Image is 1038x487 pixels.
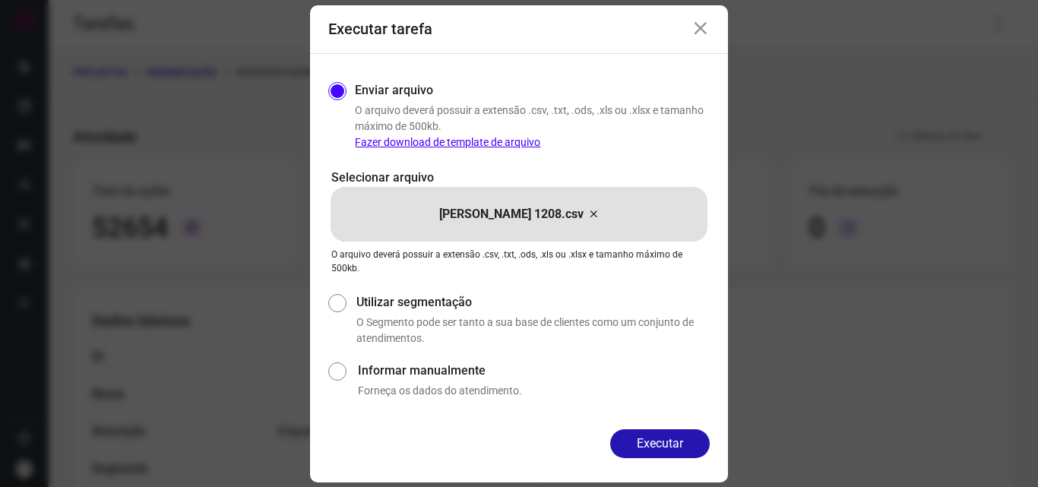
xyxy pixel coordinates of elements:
p: O arquivo deverá possuir a extensão .csv, .txt, .ods, .xls ou .xlsx e tamanho máximo de 500kb. [355,103,710,150]
p: O arquivo deverá possuir a extensão .csv, .txt, .ods, .xls ou .xlsx e tamanho máximo de 500kb. [331,248,707,275]
h3: Executar tarefa [328,20,432,38]
p: Selecionar arquivo [331,169,707,187]
p: O Segmento pode ser tanto a sua base de clientes como um conjunto de atendimentos. [356,315,710,346]
label: Informar manualmente [358,362,710,380]
label: Utilizar segmentação [356,293,710,311]
p: Forneça os dados do atendimento. [358,383,710,399]
p: [PERSON_NAME] 1208.csv [439,205,584,223]
button: Executar [610,429,710,458]
a: Fazer download de template de arquivo [355,136,540,148]
label: Enviar arquivo [355,81,433,100]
